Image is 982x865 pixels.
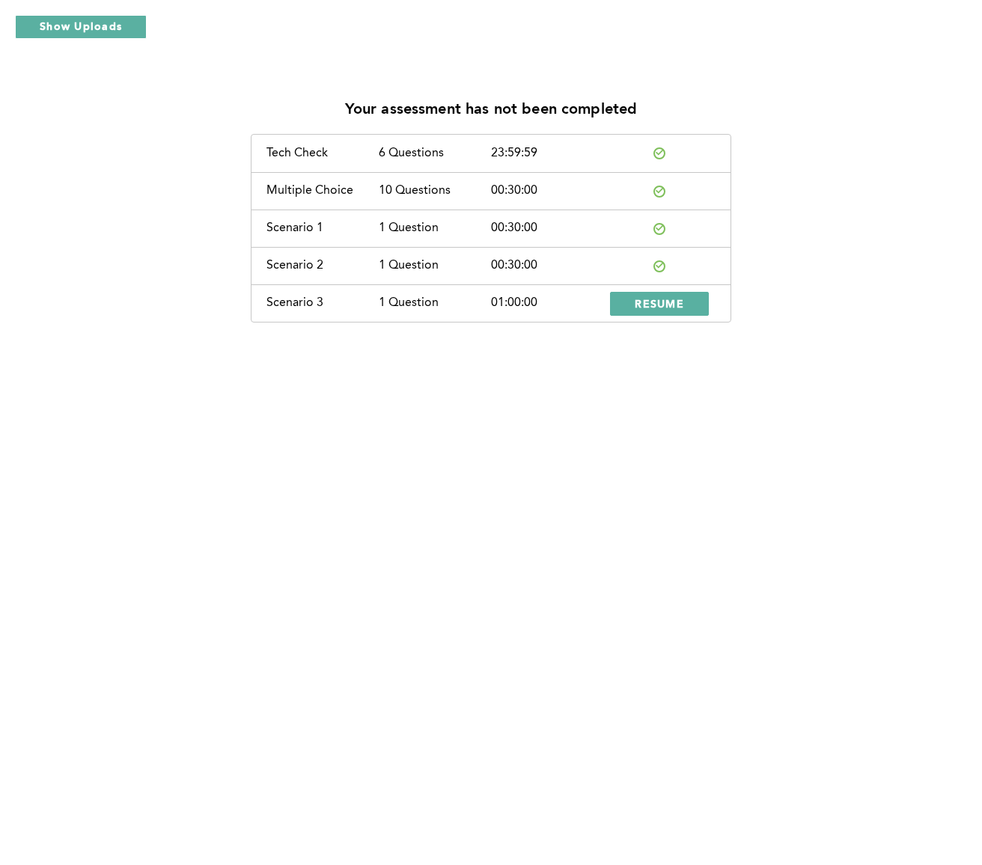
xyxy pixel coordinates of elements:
div: 00:30:00 [491,221,603,235]
div: 23:59:59 [491,147,603,160]
div: 1 Question [379,221,491,235]
button: Show Uploads [15,15,147,39]
p: Your assessment has not been completed [345,102,638,119]
div: Multiple Choice [266,184,379,198]
div: Scenario 2 [266,259,379,272]
div: 00:30:00 [491,184,603,198]
div: 1 Question [379,259,491,272]
span: RESUME [635,296,684,311]
div: 10 Questions [379,184,491,198]
div: 00:30:00 [491,259,603,272]
button: RESUME [610,292,709,316]
div: 6 Questions [379,147,491,160]
div: Scenario 3 [266,296,379,310]
div: Tech Check [266,147,379,160]
div: 01:00:00 [491,296,603,310]
div: Scenario 1 [266,221,379,235]
div: 1 Question [379,296,491,310]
